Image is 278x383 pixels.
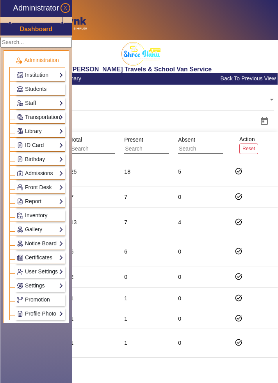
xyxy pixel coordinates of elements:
a: Inventory [17,211,63,220]
div: 1 [70,294,73,302]
span: Present [124,137,143,143]
div: 18 [124,168,130,176]
img: Inventory.png [17,213,23,218]
button: Open calendar [255,112,274,131]
span: Students [25,86,46,92]
span: Back To Previous View [220,74,276,83]
mat-icon: task_alt [235,247,242,255]
div: 0 [178,294,181,302]
div: 0 [178,315,181,323]
div: 0 [178,248,181,255]
div: 4 [178,218,181,226]
div: 6 [124,248,127,255]
div: 5 [178,168,181,176]
span: Promotion [25,296,50,303]
mat-icon: task_alt [235,193,242,200]
a: Promotion [17,295,63,304]
input: Search... [0,37,72,48]
div: Action [237,132,261,157]
div: 0 [178,193,181,201]
input: Select Day [9,117,253,126]
div: 2 [70,273,73,281]
div: 6 [70,248,73,255]
img: 2bec4155-9170-49cd-8f97-544ef27826c4 [121,42,160,66]
div: 1 [70,315,73,323]
div: Total [68,133,150,157]
div: 1 [124,315,127,323]
div: Present [121,133,204,157]
mat-icon: task_alt [235,314,242,322]
div: 7 [124,193,127,201]
div: 1 [70,339,73,347]
img: Students.png [17,86,23,92]
div: 1 [124,294,127,302]
mat-icon: task_alt [235,294,242,302]
span: Inventory [25,212,48,218]
input: Search [178,144,248,154]
input: Search [124,144,194,154]
span: Absent [178,137,195,143]
div: 0 [178,339,181,347]
mat-icon: task_alt [235,273,242,280]
div: 7 [124,218,127,226]
mat-icon: task_alt [235,167,242,175]
mat-icon: task_alt [235,218,242,226]
div: 0 [178,273,181,281]
div: 1 [124,339,127,347]
div: 13 [70,218,77,226]
img: Administration.png [15,57,22,64]
img: Branchoperations.png [17,297,23,303]
h2: [PERSON_NAME] Travels & School Van Service [5,66,278,73]
input: Search [70,144,140,154]
p: Administration [9,56,65,64]
div: Absent [175,133,258,157]
mat-card-header: Students Attendance Summary [5,73,278,85]
div: 0 [124,273,127,281]
div: 7 [70,193,73,201]
div: 25 [70,168,77,176]
span: Total [70,137,82,143]
a: Students [17,85,63,94]
button: Reset [239,144,258,154]
mat-icon: task_alt [235,339,242,346]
